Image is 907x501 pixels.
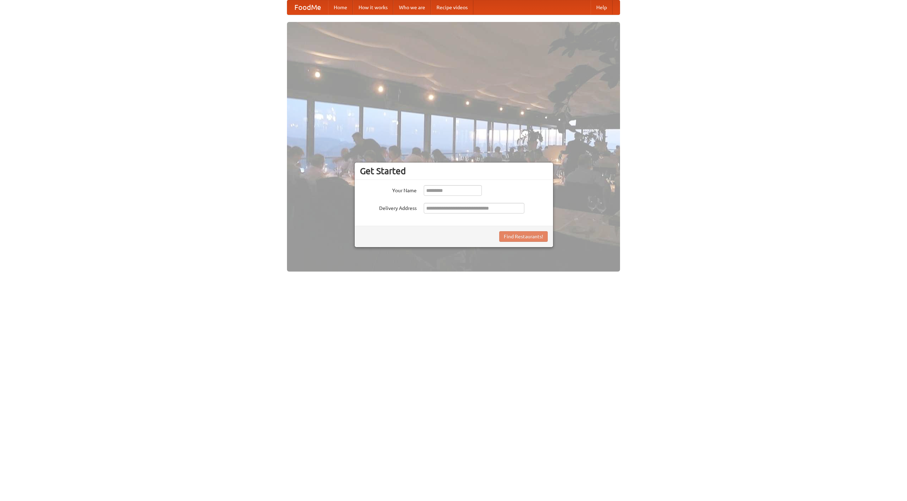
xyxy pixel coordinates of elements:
a: Home [328,0,353,15]
label: Delivery Address [360,203,417,212]
a: How it works [353,0,393,15]
a: FoodMe [287,0,328,15]
h3: Get Started [360,166,548,176]
label: Your Name [360,185,417,194]
a: Help [591,0,613,15]
button: Find Restaurants! [499,231,548,242]
a: Recipe videos [431,0,473,15]
a: Who we are [393,0,431,15]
